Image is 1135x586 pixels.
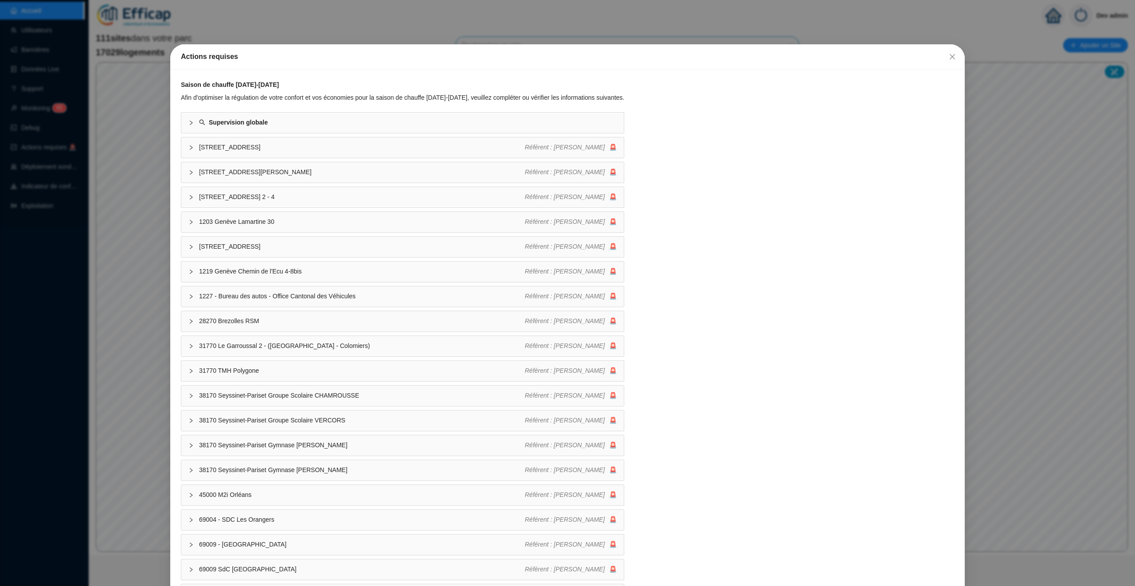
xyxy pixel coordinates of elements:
span: collapsed [188,368,194,374]
div: [STREET_ADDRESS][PERSON_NAME]Référent : [PERSON_NAME]🚨 [181,162,624,183]
span: collapsed [188,393,194,398]
span: [STREET_ADDRESS] [199,242,525,251]
div: 1227 - Bureau des autos - Office Cantonal des VéhiculesRéférent : [PERSON_NAME]🚨 [181,286,624,307]
div: 🚨 [525,267,617,276]
span: 69009 - [GEOGRAPHIC_DATA] [199,540,525,549]
div: 45000 M2i OrléansRéférent : [PERSON_NAME]🚨 [181,485,624,505]
div: [STREET_ADDRESS]Référent : [PERSON_NAME]🚨 [181,237,624,257]
span: collapsed [188,542,194,547]
span: collapsed [188,269,194,274]
div: 38170 Seyssinet-Pariset Gymnase [PERSON_NAME]Référent : [PERSON_NAME]🚨 [181,435,624,456]
span: 28270 Brezolles RSM [199,316,525,326]
div: 🚨 [525,465,617,475]
div: 🚨 [525,565,617,574]
span: [STREET_ADDRESS][PERSON_NAME] [199,168,525,177]
span: 31770 Le Garroussal 2 - ([GEOGRAPHIC_DATA] - Colomiers) [199,341,525,351]
span: Référent : [PERSON_NAME] [525,144,605,151]
span: [STREET_ADDRESS] 2 - 4 [199,192,525,202]
span: 1227 - Bureau des autos - Office Cantonal des Véhicules [199,292,525,301]
div: 31770 Le Garroussal 2 - ([GEOGRAPHIC_DATA] - Colomiers)Référent : [PERSON_NAME]🚨 [181,336,624,356]
span: collapsed [188,219,194,225]
strong: Saison de chauffe [DATE]-[DATE] [181,81,279,88]
span: Référent : [PERSON_NAME] [525,541,605,548]
div: 38170 Seyssinet-Pariset Groupe Scolaire CHAMROUSSERéférent : [PERSON_NAME]🚨 [181,386,624,406]
span: collapsed [188,195,194,200]
div: 🚨 [525,292,617,301]
span: Référent : [PERSON_NAME] [525,491,605,498]
div: 31770 TMH PolygoneRéférent : [PERSON_NAME]🚨 [181,361,624,381]
div: 🚨 [525,316,617,326]
span: Référent : [PERSON_NAME] [525,268,605,275]
span: 38170 Seyssinet-Pariset Gymnase [PERSON_NAME] [199,441,525,450]
span: [STREET_ADDRESS] [199,143,525,152]
span: Référent : [PERSON_NAME] [525,516,605,523]
span: Référent : [PERSON_NAME] [525,317,605,324]
div: 🚨 [525,217,617,227]
div: 1203 Genève Lamartine 30Référent : [PERSON_NAME]🚨 [181,212,624,232]
div: Actions requises [181,51,954,62]
div: 🚨 [525,242,617,251]
span: Référent : [PERSON_NAME] [525,466,605,473]
span: collapsed [188,492,194,498]
div: 38170 Seyssinet-Pariset Gymnase [PERSON_NAME]Référent : [PERSON_NAME]🚨 [181,460,624,481]
div: 38170 Seyssinet-Pariset Groupe Scolaire VERCORSRéférent : [PERSON_NAME]🚨 [181,410,624,431]
span: collapsed [188,567,194,572]
span: 38170 Seyssinet-Pariset Groupe Scolaire CHAMROUSSE [199,391,525,400]
span: Référent : [PERSON_NAME] [525,367,605,374]
span: collapsed [188,344,194,349]
span: Fermer [945,53,959,60]
button: Close [945,50,959,64]
div: 69004 - SDC Les OrangersRéférent : [PERSON_NAME]🚨 [181,510,624,530]
div: 28270 Brezolles RSMRéférent : [PERSON_NAME]🚨 [181,311,624,332]
div: 🚨 [525,441,617,450]
div: 🚨 [525,416,617,425]
strong: Supervision globale [209,119,268,126]
div: 1219 Genève Chemin de l'Ecu 4-8bisRéférent : [PERSON_NAME]🚨 [181,262,624,282]
span: collapsed [188,517,194,523]
span: Référent : [PERSON_NAME] [525,243,605,250]
span: collapsed [188,418,194,423]
span: Référent : [PERSON_NAME] [525,342,605,349]
span: 69004 - SDC Les Orangers [199,515,525,524]
div: Supervision globale [181,113,624,133]
span: collapsed [188,443,194,448]
span: Référent : [PERSON_NAME] [525,168,605,176]
div: 🚨 [525,341,617,351]
span: collapsed [188,120,194,125]
span: collapsed [188,145,194,150]
span: collapsed [188,319,194,324]
span: collapsed [188,468,194,473]
div: [STREET_ADDRESS]Référent : [PERSON_NAME]🚨 [181,137,624,158]
span: close [949,53,956,60]
span: Référent : [PERSON_NAME] [525,441,605,449]
div: 🚨 [525,143,617,152]
div: 🚨 [525,490,617,500]
div: 🚨 [525,366,617,375]
span: Référent : [PERSON_NAME] [525,392,605,399]
div: 🚨 [525,192,617,202]
span: search [199,119,205,125]
span: collapsed [188,244,194,250]
span: Référent : [PERSON_NAME] [525,293,605,300]
span: 45000 M2i Orléans [199,490,525,500]
span: 1203 Genève Lamartine 30 [199,217,525,227]
span: 69009 SdC [GEOGRAPHIC_DATA] [199,565,525,574]
span: 38170 Seyssinet-Pariset Gymnase [PERSON_NAME] [199,465,525,475]
div: 69009 - [GEOGRAPHIC_DATA]Référent : [PERSON_NAME]🚨 [181,535,624,555]
div: [STREET_ADDRESS] 2 - 4Référent : [PERSON_NAME]🚨 [181,187,624,207]
div: 🚨 [525,540,617,549]
div: 🚨 [525,391,617,400]
span: Référent : [PERSON_NAME] [525,218,605,225]
span: Référent : [PERSON_NAME] [525,193,605,200]
span: collapsed [188,294,194,299]
div: Afin d'optimiser la régulation de votre confort et vos économies pour la saison de chauffe [DATE]... [181,93,624,102]
div: 🚨 [525,515,617,524]
span: 38170 Seyssinet-Pariset Groupe Scolaire VERCORS [199,416,525,425]
span: 1219 Genève Chemin de l'Ecu 4-8bis [199,267,525,276]
div: 🚨 [525,168,617,177]
span: Référent : [PERSON_NAME] [525,417,605,424]
div: 69009 SdC [GEOGRAPHIC_DATA]Référent : [PERSON_NAME]🚨 [181,559,624,580]
span: collapsed [188,170,194,175]
span: Référent : [PERSON_NAME] [525,566,605,573]
span: 31770 TMH Polygone [199,366,525,375]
